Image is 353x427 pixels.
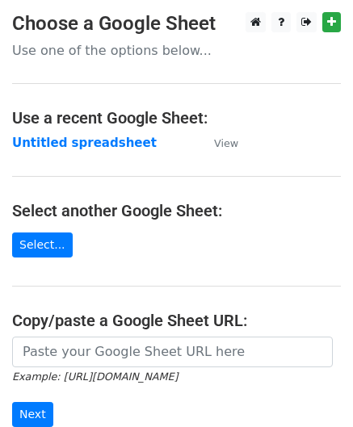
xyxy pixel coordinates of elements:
small: View [214,137,238,149]
h4: Use a recent Google Sheet: [12,108,341,128]
a: Select... [12,232,73,257]
h4: Select another Google Sheet: [12,201,341,220]
input: Next [12,402,53,427]
p: Use one of the options below... [12,42,341,59]
a: View [198,136,238,150]
a: Untitled spreadsheet [12,136,157,150]
h3: Choose a Google Sheet [12,12,341,36]
input: Paste your Google Sheet URL here [12,337,333,367]
small: Example: [URL][DOMAIN_NAME] [12,370,178,383]
h4: Copy/paste a Google Sheet URL: [12,311,341,330]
